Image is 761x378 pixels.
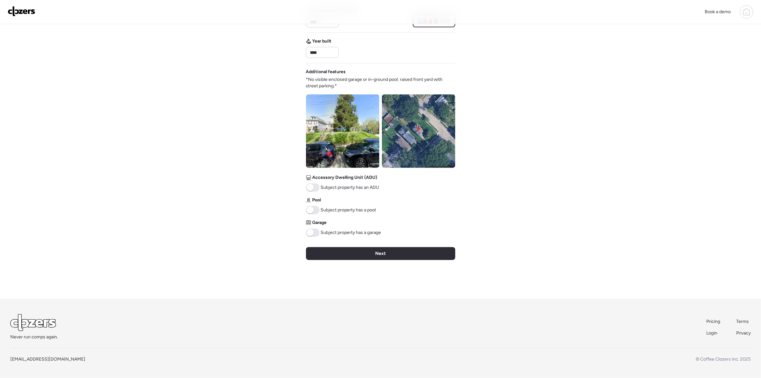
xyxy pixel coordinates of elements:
[375,250,386,257] span: Next
[10,334,58,340] span: Never run comps again.
[321,184,379,191] span: Subject property has an ADU
[706,330,721,336] a: Login
[306,69,346,75] span: Additional features
[312,174,377,181] span: Accessory Dwelling Unit (ADU)
[312,38,332,44] span: Year built
[736,330,751,336] a: Privacy
[706,319,720,324] span: Pricing
[312,197,321,203] span: Pool
[10,314,56,331] img: Logo Light
[10,356,85,362] a: [EMAIL_ADDRESS][DOMAIN_NAME]
[736,318,751,325] a: Terms
[696,356,751,362] span: © Coffee Clozers Inc. 2025
[736,319,749,324] span: Terms
[706,330,717,336] span: Login
[306,76,455,89] span: *No visible enclosed garage or in-ground pool; raised front yard with street parking.*
[705,9,731,15] span: Book a demo
[8,6,35,16] img: Logo
[312,219,327,226] span: Garage
[321,207,376,213] span: Subject property has a pool
[706,318,721,325] a: Pricing
[321,229,381,236] span: Subject property has a garage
